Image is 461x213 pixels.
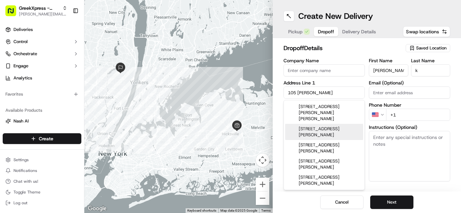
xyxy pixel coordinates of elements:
h1: Create New Delivery [298,11,373,22]
span: Deliveries [13,27,33,33]
a: 💻API Documentation [54,148,111,160]
span: Pickup [288,28,302,35]
label: Last Name [411,58,451,63]
span: Log out [13,200,27,206]
button: Settings [3,155,81,165]
span: Engage [13,63,28,69]
button: Keyboard shortcuts [187,208,216,213]
a: Powered byPylon [48,163,82,168]
input: Enter phone number [386,109,450,121]
a: Nash AI [5,118,79,124]
span: Pylon [67,163,82,168]
label: Email (Optional) [369,80,450,85]
button: Log out [3,198,81,208]
button: Chat with us! [3,177,81,186]
div: [STREET_ADDRESS][PERSON_NAME] [285,172,363,188]
span: Create [39,135,53,142]
label: First Name [369,58,408,63]
img: Dianne Alexi Soriano [7,116,18,127]
h2: dropoff Details [283,43,402,53]
span: Saved Location [416,45,446,51]
span: [PERSON_NAME] [21,104,55,110]
button: Swap locations [403,26,450,37]
span: Nash AI [13,118,29,124]
span: [DATE] [60,104,74,110]
div: [STREET_ADDRESS][PERSON_NAME][PERSON_NAME] [285,102,363,124]
div: Suggestions [283,100,365,190]
button: Zoom out [256,191,269,205]
a: Analytics [3,73,81,83]
div: We're available if you need us! [30,71,93,76]
img: Google [86,204,108,213]
button: Cancel [320,196,363,209]
button: Saved Location [406,43,450,53]
input: Enter address [283,86,365,99]
button: GreekXpress - Plainview[PERSON_NAME][EMAIL_ADDRESS][DOMAIN_NAME] [3,3,70,19]
div: 💻 [57,151,62,156]
span: Delivery Details [342,28,376,35]
div: Favorites [3,89,81,100]
div: 📗 [7,151,12,156]
label: Advanced [369,185,390,192]
button: See all [105,86,123,94]
span: Swap locations [406,28,439,35]
img: Nash [7,7,20,20]
img: 1736555255976-a54dd68f-1ca7-489b-9aae-adbdc363a1c4 [7,64,19,76]
button: Control [3,36,81,47]
input: Got a question? Start typing here... [18,43,121,50]
button: Start new chat [115,66,123,74]
a: 📗Knowledge Base [4,148,54,160]
button: Notifications [3,166,81,175]
span: Chat with us! [13,179,38,184]
a: Terms (opens in new tab) [261,209,271,212]
button: Next [370,196,413,209]
label: Instructions (Optional) [369,125,450,130]
div: [STREET_ADDRESS][PERSON_NAME] [285,124,363,140]
button: GreekXpress - Plainview [19,5,60,11]
span: • [91,122,93,128]
input: Enter email address [369,86,450,99]
span: • [56,104,58,110]
p: Welcome 👋 [7,27,123,38]
label: Company Name [283,58,365,63]
span: [PERSON_NAME] [PERSON_NAME] [21,122,89,128]
span: Control [13,39,28,45]
input: Enter company name [283,64,365,76]
button: Create [3,133,81,144]
button: Zoom in [256,178,269,191]
img: 1736555255976-a54dd68f-1ca7-489b-9aae-adbdc363a1c4 [13,123,19,128]
div: [STREET_ADDRESS][PERSON_NAME] [285,156,363,172]
span: Orchestrate [13,51,37,57]
button: Nash AI [3,116,81,127]
img: 1736555255976-a54dd68f-1ca7-489b-9aae-adbdc363a1c4 [13,105,19,110]
span: Map data ©2025 Google [220,209,257,212]
span: Settings [13,157,29,163]
button: Advanced [369,185,450,192]
div: Start new chat [30,64,111,71]
a: Deliveries [3,24,81,35]
button: [PERSON_NAME][EMAIL_ADDRESS][DOMAIN_NAME] [19,11,67,17]
button: Orchestrate [3,48,81,59]
label: Address Line 1 [283,80,365,85]
input: Enter last name [411,64,451,76]
span: Knowledge Base [13,150,52,157]
a: Open this area in Google Maps (opens a new window) [86,204,108,213]
label: Phone Number [369,103,450,107]
span: [DATE] [94,122,108,128]
button: Toggle Theme [3,187,81,197]
input: Enter first name [369,64,408,76]
img: Liam S. [7,98,18,109]
div: [STREET_ADDRESS][PERSON_NAME] [285,140,363,156]
div: Past conversations [7,87,45,93]
span: Notifications [13,168,37,173]
button: Map camera controls [256,153,269,167]
button: Engage [3,61,81,71]
div: Available Products [3,105,81,116]
span: API Documentation [64,150,108,157]
span: Analytics [13,75,32,81]
span: Toggle Theme [13,189,40,195]
img: 5e9a9d7314ff4150bce227a61376b483.jpg [14,64,26,76]
span: Dropoff [318,28,334,35]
